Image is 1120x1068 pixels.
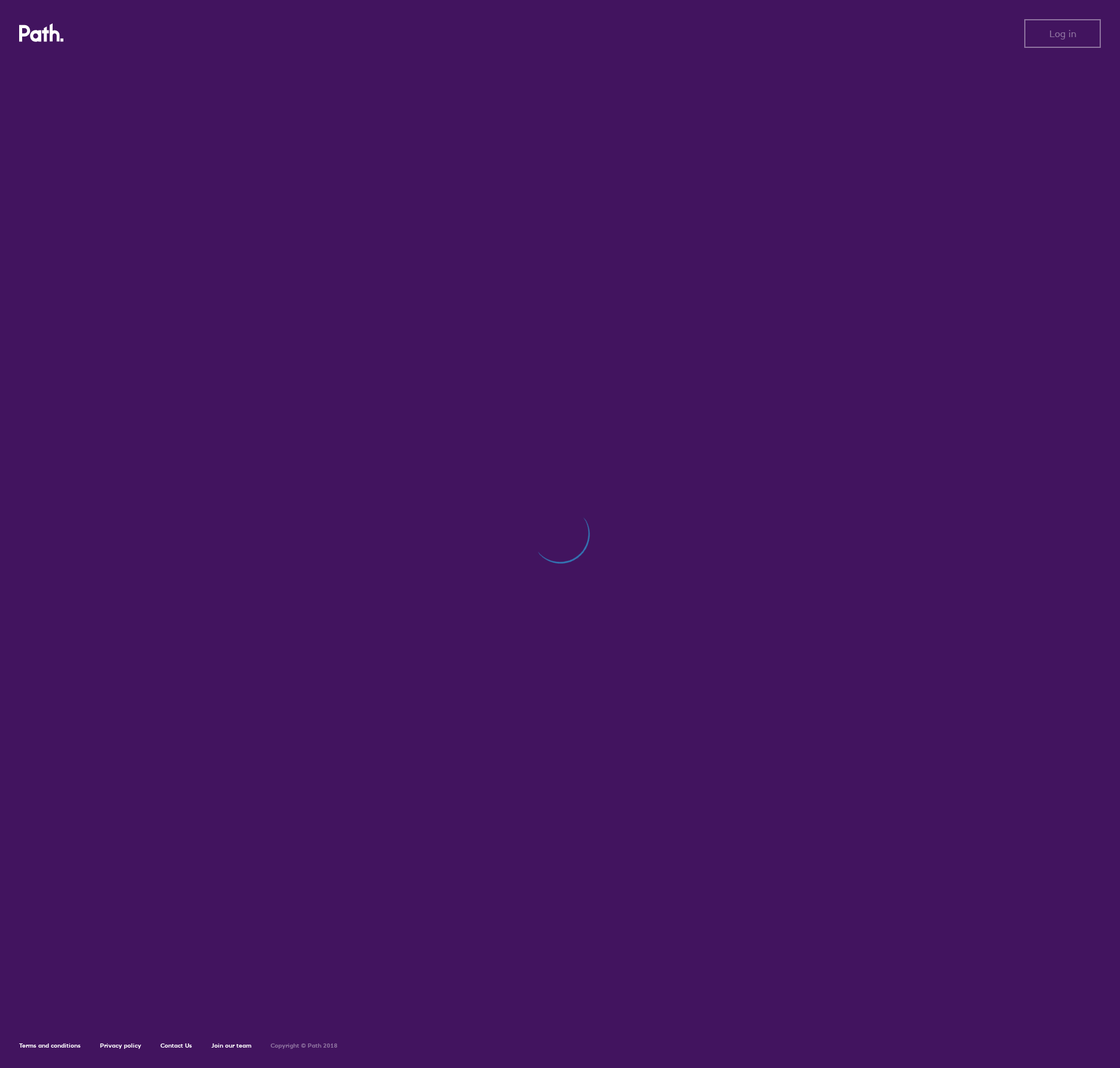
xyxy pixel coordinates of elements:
button: Log in [1024,19,1101,48]
a: Terms and conditions [19,1042,81,1049]
a: Contact Us [160,1042,192,1049]
a: Join our team [211,1042,251,1049]
h6: Copyright © Path 2018 [271,1042,338,1049]
span: Log in [1049,28,1076,39]
a: Privacy policy [100,1042,141,1049]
